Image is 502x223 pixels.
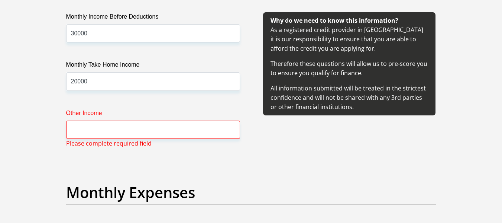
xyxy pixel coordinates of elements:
[66,109,240,121] label: Other Income
[66,72,240,90] input: Monthly Take Home Income
[271,16,398,25] b: Why do we need to know this information?
[66,139,152,148] span: Please complete required field
[271,16,427,111] span: As a registered credit provider in [GEOGRAPHIC_DATA] it is our responsibility to ensure that you ...
[66,24,240,42] input: Monthly Income Before Deductions
[66,121,240,139] input: Other Income
[66,12,240,24] label: Monthly Income Before Deductions
[66,184,436,201] h2: Monthly Expenses
[66,60,240,72] label: Monthly Take Home Income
